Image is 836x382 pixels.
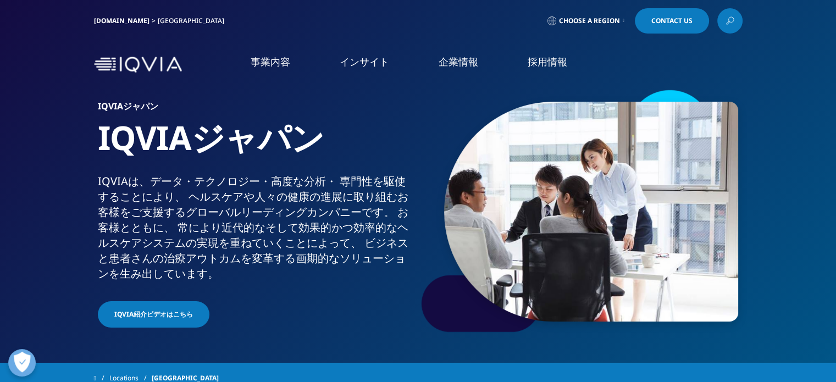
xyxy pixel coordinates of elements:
a: Contact Us [635,8,709,34]
span: Contact Us [651,18,693,24]
span: Choose a Region [559,16,620,25]
a: 採用情報 [528,55,567,69]
button: 優先設定センターを開く [8,349,36,377]
h1: IQVIAジャパン [98,117,414,174]
img: 873_asian-businesspeople-meeting-in-office.jpg [444,102,738,322]
a: [DOMAIN_NAME] [94,16,150,25]
a: 事業内容 [251,55,290,69]
div: [GEOGRAPHIC_DATA] [158,16,229,25]
a: 企業情報 [439,55,478,69]
h6: IQVIAジャパン [98,102,414,117]
a: インサイト [340,55,389,69]
div: IQVIAは、​データ・​テクノロジー・​高度な​分析・​ 専門性を​駆使する​ことに​より、​ ヘルスケアや​人々の​健康の​進展に​取り組む​お客様を​ご支援​する​グローバル​リーディング... [98,174,414,281]
span: IQVIA紹介ビデオはこちら [114,309,193,319]
nav: Primary [186,38,743,91]
a: IQVIA紹介ビデオはこちら [98,301,209,328]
